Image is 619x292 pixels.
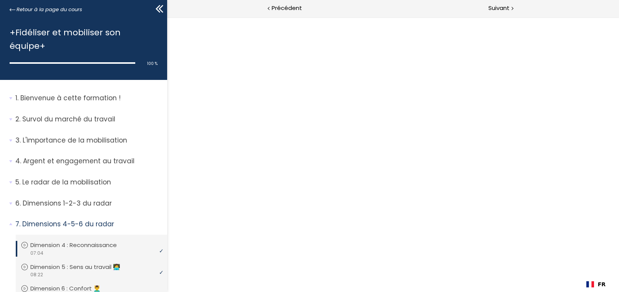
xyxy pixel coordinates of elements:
span: 07:04 [30,250,43,257]
span: 100 % [147,61,158,66]
p: Dimensions 1-2-3 du radar [15,199,161,208]
a: Retour à la page du cours [10,5,82,14]
p: Le radar de la mobilisation [15,178,161,187]
div: Language selected: Français [581,277,611,292]
p: L'importance de la mobilisation [15,136,161,145]
span: Suivant [488,3,509,13]
span: Retour à la page du cours [17,5,82,14]
span: 2. [15,114,20,124]
img: Français flag [586,281,594,287]
span: 4. [15,156,21,166]
iframe: chat widget [4,275,82,292]
span: 3. [15,136,21,145]
p: Bienvenue à cette formation ! [15,93,161,103]
p: Dimension 5 : Sens au travail 👩‍💻 [30,263,132,271]
a: FR [586,281,606,287]
span: 1. [15,93,18,103]
span: 6. [15,199,21,208]
p: Dimension 4 : Reconnaissance [30,241,128,249]
span: 08:22 [30,271,43,278]
p: Dimensions 4-5-6 du radar [15,219,161,229]
div: Language Switcher [581,277,611,292]
span: 5. [15,178,20,187]
span: 7. [15,219,20,229]
h1: +Fidéliser et mobiliser son équipe+ [10,26,154,53]
p: Survol du marché du travail [15,114,161,124]
span: Précédent [272,3,302,13]
p: Argent et engagement au travail [15,156,161,166]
